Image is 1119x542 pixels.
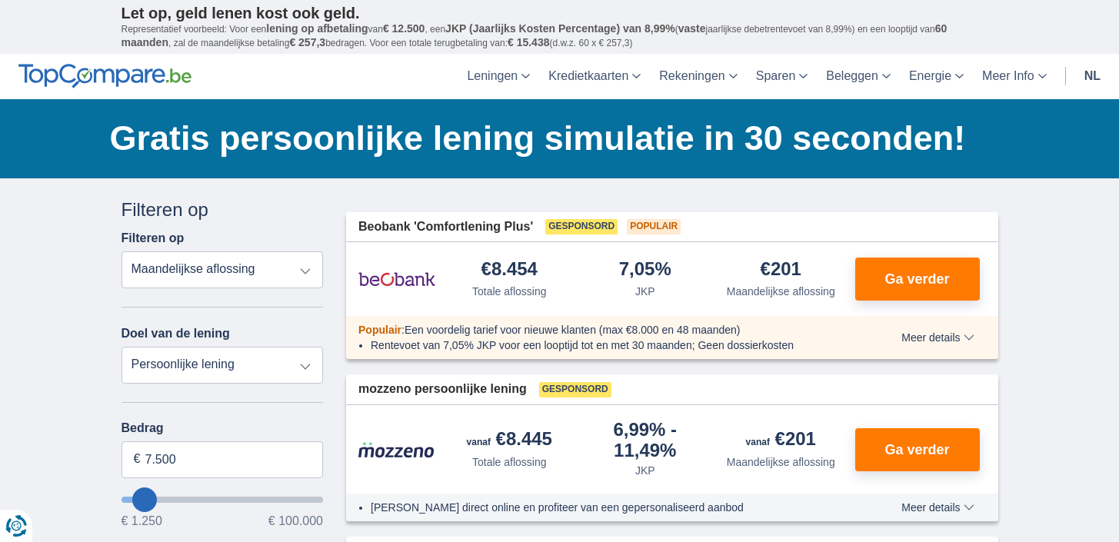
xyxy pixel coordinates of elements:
div: €201 [761,260,801,281]
span: € [134,451,141,468]
div: €8.454 [481,260,538,281]
span: Meer details [901,332,974,343]
a: Beleggen [817,54,900,99]
a: Energie [900,54,973,99]
li: Rentevoet van 7,05% JKP voor een looptijd tot en met 30 maanden; Geen dossierkosten [371,338,845,353]
a: Meer Info [973,54,1056,99]
span: Meer details [901,502,974,513]
p: Representatief voorbeeld: Voor een van , een ( jaarlijkse debetrentevoet van 8,99%) en een loopti... [122,22,998,50]
span: Gesponsord [545,219,618,234]
div: €201 [746,430,816,451]
button: Meer details [890,501,985,514]
div: Maandelijkse aflossing [727,284,835,299]
a: Sparen [747,54,818,99]
div: JKP [635,463,655,478]
div: 7,05% [619,260,671,281]
span: € 15.438 [508,36,550,48]
div: JKP [635,284,655,299]
span: Gesponsord [539,382,611,397]
span: Beobank 'Comfortlening Plus' [358,218,533,236]
span: Populair [358,324,401,336]
p: Let op, geld lenen kost ook geld. [122,4,998,22]
div: Filteren op [122,197,324,223]
label: Doel van de lening [122,327,230,341]
img: TopCompare [18,64,191,88]
span: Ga verder [884,443,949,457]
span: vaste [678,22,706,35]
span: Populair [627,219,681,234]
div: Totale aflossing [472,454,547,470]
div: : [346,322,858,338]
span: 60 maanden [122,22,947,48]
li: [PERSON_NAME] direct online en profiteer van een gepersonaliseerd aanbod [371,500,845,515]
div: Totale aflossing [472,284,547,299]
img: product.pl.alt Mozzeno [358,441,435,458]
input: wantToBorrow [122,497,324,503]
a: Kredietkaarten [539,54,650,99]
span: mozzeno persoonlijke lening [358,381,527,398]
a: Leningen [458,54,539,99]
span: lening op afbetaling [266,22,368,35]
span: € 257,3 [289,36,325,48]
button: Ga verder [855,258,980,301]
h1: Gratis persoonlijke lening simulatie in 30 seconden! [110,115,998,162]
span: Ga verder [884,272,949,286]
span: € 100.000 [268,515,323,527]
span: € 1.250 [122,515,162,527]
button: Ga verder [855,428,980,471]
span: € 12.500 [383,22,425,35]
img: product.pl.alt Beobank [358,260,435,298]
button: Meer details [890,331,985,344]
span: Een voordelig tarief voor nieuwe klanten (max €8.000 en 48 maanden) [405,324,741,336]
label: Filteren op [122,231,185,245]
span: JKP (Jaarlijks Kosten Percentage) van 8,99% [445,22,675,35]
div: 6,99% [584,421,708,460]
div: Maandelijkse aflossing [727,454,835,470]
label: Bedrag [122,421,324,435]
a: nl [1075,54,1110,99]
div: €8.445 [467,430,552,451]
a: Rekeningen [650,54,746,99]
